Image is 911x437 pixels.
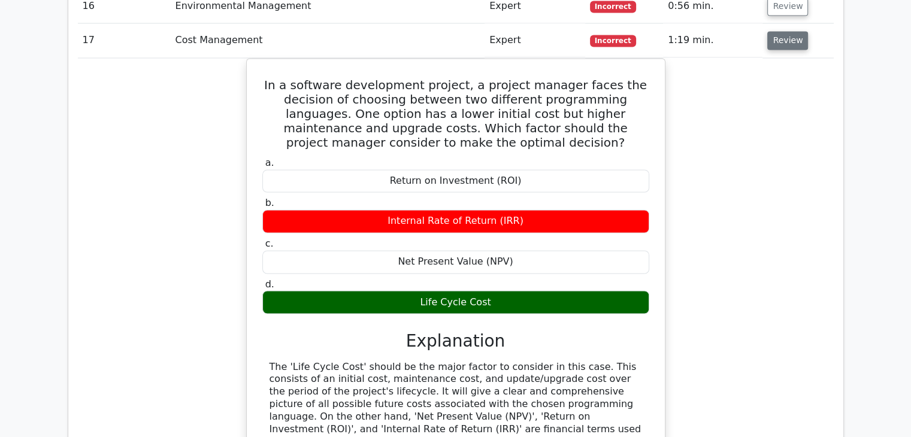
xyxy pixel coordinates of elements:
div: Life Cycle Cost [262,290,649,314]
h3: Explanation [270,330,642,351]
div: Net Present Value (NPV) [262,250,649,274]
span: Incorrect [590,35,636,47]
span: c. [265,238,274,249]
td: 17 [78,23,171,57]
span: d. [265,278,274,290]
span: Incorrect [590,1,636,13]
span: b. [265,197,274,208]
div: Return on Investment (ROI) [262,169,649,193]
button: Review [767,31,808,50]
td: 1:19 min. [663,23,762,57]
span: a. [265,157,274,168]
div: Internal Rate of Return (IRR) [262,210,649,233]
td: Expert [485,23,585,57]
h5: In a software development project, a project manager faces the decision of choosing between two d... [261,78,650,150]
td: Cost Management [171,23,485,57]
